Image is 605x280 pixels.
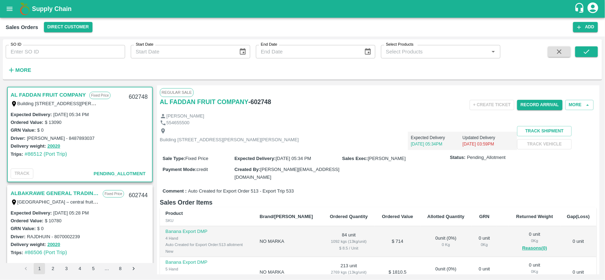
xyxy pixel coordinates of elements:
div: 4 Hand [166,235,248,241]
label: Select Products [386,42,414,47]
label: Sale Type : [163,156,185,161]
button: Choose date [236,45,250,58]
b: Brand/[PERSON_NAME] [260,214,313,219]
p: Banana Export DMP [166,228,248,235]
label: Payment Mode : [163,167,197,172]
label: Driver: [11,136,26,141]
span: credit [197,167,208,172]
label: [DATE] 05:28 PM [53,210,89,216]
nav: pagination navigation [19,263,140,274]
label: $ 0 [37,127,44,133]
label: Ordered Value: [11,218,43,223]
span: Regular Sale [160,88,194,97]
label: Delivery weight: [11,242,46,247]
label: Start Date [136,42,153,47]
button: 20020 [47,142,60,150]
a: AL FADDAN FRUIT COMPANY [11,90,86,99]
a: AL FADDAN FRUIT COMPANY [160,97,248,107]
button: Track Shipment [517,126,572,136]
button: Go to page 3 [61,263,72,274]
div: customer-support [574,2,587,15]
a: Supply Chain [32,4,574,14]
a: #86506 (Port Trip) [24,250,67,255]
td: NO MARKA [254,226,323,257]
b: Ordered Value [382,214,413,219]
b: Returned Weight [516,214,553,219]
button: Add [573,22,598,32]
div: 0 Kg [477,241,492,248]
button: Go to page 5 [88,263,99,274]
label: [GEOGRAPHIC_DATA] – central fruits and vegetables market Wholesale building # 1, Shop # 3 P.O. [G... [17,199,555,205]
div: 0 unit [477,266,492,279]
button: Reasons(0) [515,244,554,252]
div: 0 unit ( 0 %) [426,266,466,279]
span: [PERSON_NAME][EMAIL_ADDRESS][DOMAIN_NAME] [234,167,339,180]
div: SKU [166,217,248,224]
input: Start Date [131,45,233,58]
span: Auto Created for Export Order 513 - Export Trip 533 [188,188,294,195]
label: $ 13090 [45,120,61,125]
label: [DATE] 05:34 PM [53,112,89,117]
label: Trips: [11,152,23,157]
p: Updated Delivery [463,135,514,141]
p: [PERSON_NAME] [166,113,204,120]
label: $ 10780 [45,218,61,223]
p: Fixed Price [89,92,111,99]
td: 0 unit [560,226,596,257]
td: $ 714 [375,226,420,257]
b: Gap(Loss) [567,214,590,219]
label: Building [STREET_ADDRESS][PERSON_NAME][PERSON_NAME] [17,101,156,106]
a: #86512 (Port Trip) [24,151,67,157]
span: [DATE] 05:34 PM [276,156,311,161]
label: SO ID [11,42,21,47]
div: 0 Kg [477,273,492,279]
input: Enter SO ID [6,45,125,58]
label: Expected Delivery : [11,210,52,216]
div: $ 8.5 / Unit [328,245,369,251]
button: 20020 [47,241,60,249]
div: 0 Kg [515,268,554,275]
b: Product [166,211,183,216]
input: End Date [256,45,358,58]
label: Comment : [163,188,187,195]
button: Go to page 2 [47,263,58,274]
p: Fixed Price [103,190,124,198]
div: 2769 kgs (13kg/unit) [328,269,369,275]
label: Driver: [11,234,26,239]
td: 84 unit [323,226,375,257]
b: Supply Chain [32,5,72,12]
button: Go to page 8 [114,263,126,274]
div: 5 Hand [166,266,248,272]
span: [PERSON_NAME] [368,156,406,161]
div: Auto Created for Export Order:513 allotment [166,273,248,279]
button: Open [489,47,498,56]
p: 554655500 [166,120,189,126]
label: Trips: [11,250,23,255]
button: page 1 [34,263,45,274]
button: More [565,100,594,110]
label: RAJDHUIN - 8070002239 [27,234,80,239]
div: 0 Kg [426,273,466,279]
div: 0 unit ( 0 %) [426,235,466,248]
b: GRN [479,214,489,219]
label: Created By : [234,167,260,172]
label: [PERSON_NAME] - 8487893037 [27,136,95,141]
p: Banana Export DMP [166,259,248,266]
p: [DATE] 03:59PM [463,141,514,147]
div: New [166,248,248,255]
a: ALBAKRAWE GENERAL TRADING LLC [11,189,99,198]
div: account of current user [587,1,599,16]
label: Expected Delivery : [11,112,52,117]
button: Record Arrival [517,100,562,110]
label: Sales Exec : [342,156,368,161]
div: 0 Kg [426,241,466,248]
span: Fixed Price [185,156,208,161]
h6: Sales Order Items [160,198,596,207]
div: 0 Kg [515,238,554,244]
div: … [101,265,112,272]
input: Select Products [383,47,487,56]
label: GRN Value: [11,127,36,133]
div: 602748 [124,89,152,105]
label: Expected Delivery : [234,156,275,161]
